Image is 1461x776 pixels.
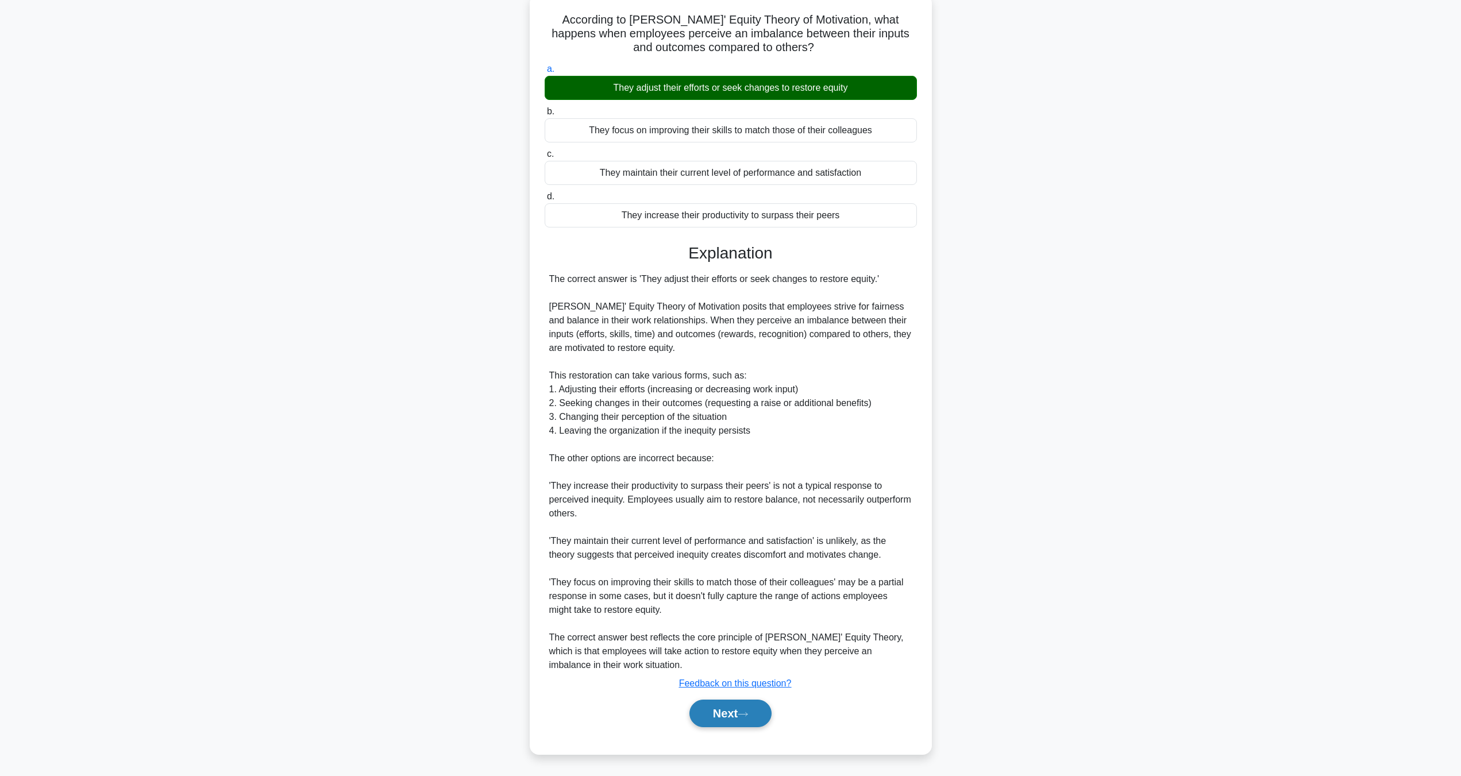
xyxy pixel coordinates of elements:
[543,13,918,55] h5: According to [PERSON_NAME]' Equity Theory of Motivation, what happens when employees perceive an ...
[549,272,912,672] div: The correct answer is 'They adjust their efforts or seek changes to restore equity.' [PERSON_NAME...
[547,64,554,74] span: a.
[545,161,917,185] div: They maintain their current level of performance and satisfaction
[679,678,792,688] a: Feedback on this question?
[545,118,917,142] div: They focus on improving their skills to match those of their colleagues
[689,700,772,727] button: Next
[545,76,917,100] div: They adjust their efforts or seek changes to restore equity
[552,244,910,263] h3: Explanation
[545,203,917,227] div: They increase their productivity to surpass their peers
[547,149,554,159] span: c.
[547,106,554,116] span: b.
[547,191,554,201] span: d.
